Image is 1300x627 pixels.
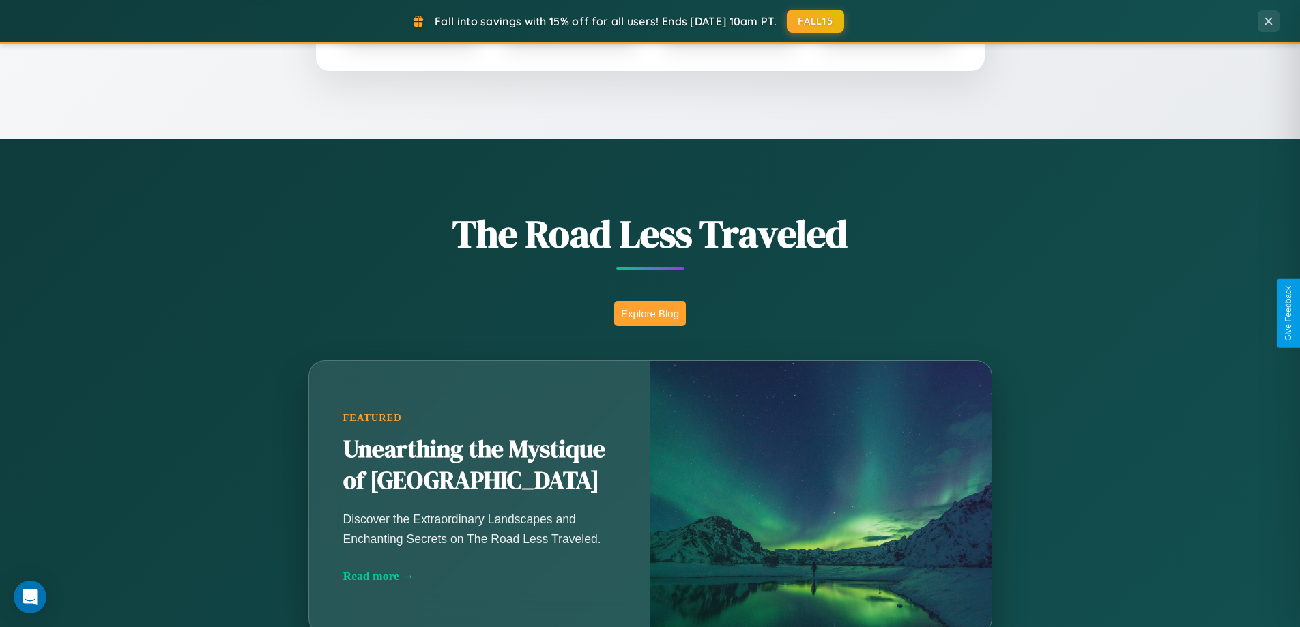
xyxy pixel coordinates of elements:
p: Discover the Extraordinary Landscapes and Enchanting Secrets on The Road Less Traveled. [343,510,616,548]
div: Read more → [343,569,616,583]
button: Explore Blog [614,301,686,326]
h2: Unearthing the Mystique of [GEOGRAPHIC_DATA] [343,434,616,497]
div: Give Feedback [1284,286,1293,341]
div: Open Intercom Messenger [14,581,46,613]
span: Fall into savings with 15% off for all users! Ends [DATE] 10am PT. [435,14,777,28]
h1: The Road Less Traveled [241,207,1060,260]
button: FALL15 [787,10,844,33]
div: Featured [343,412,616,424]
